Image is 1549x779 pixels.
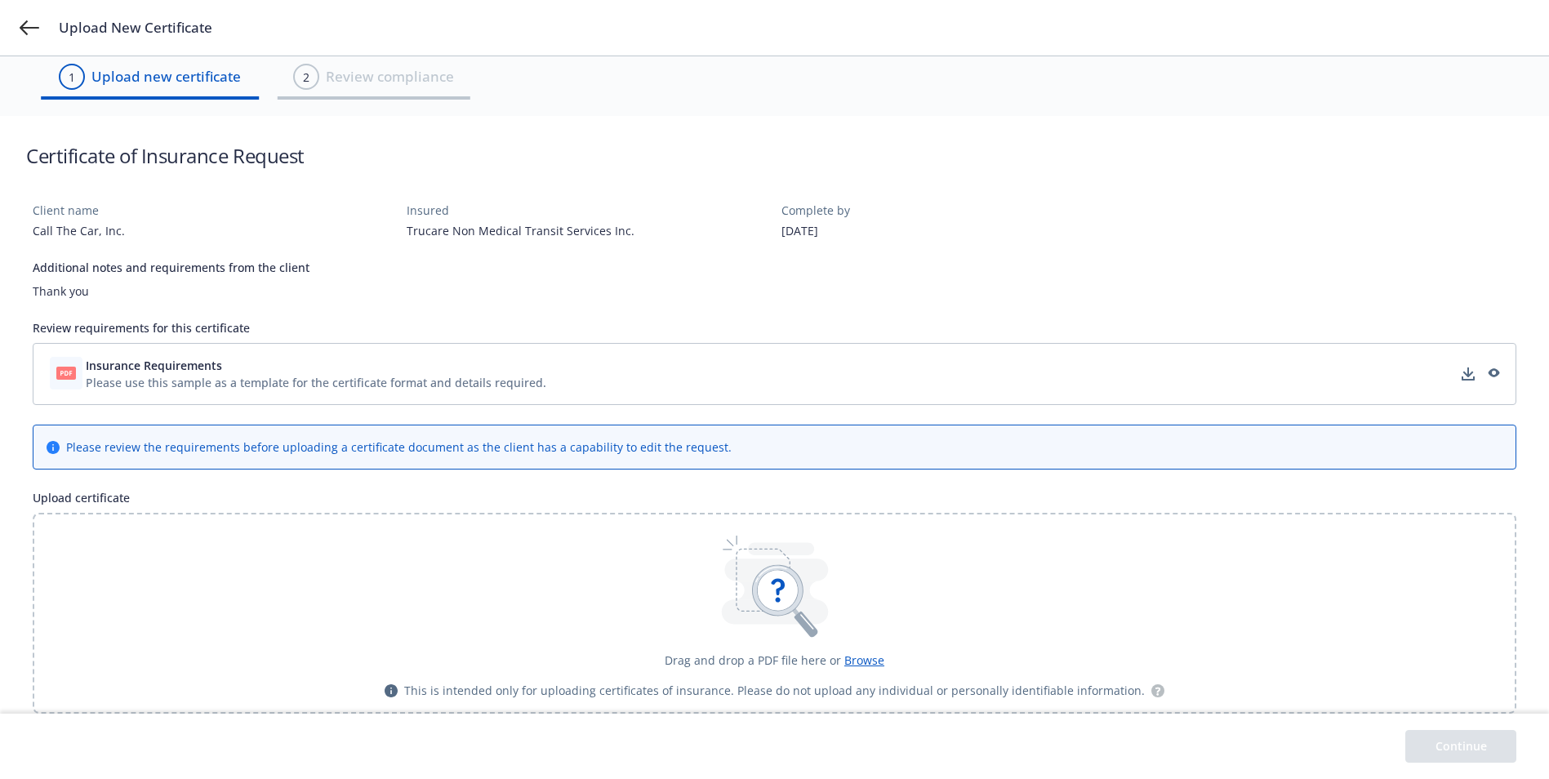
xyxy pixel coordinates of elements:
[404,682,1145,699] span: This is intended only for uploading certificates of insurance. Please do not upload any individua...
[26,142,305,169] h1: Certificate of Insurance Request
[407,202,768,219] div: Insured
[33,283,1516,300] div: Thank you
[33,319,1516,336] div: Review requirements for this certificate
[326,66,454,87] span: Review compliance
[1483,364,1502,384] a: preview
[59,18,212,38] span: Upload New Certificate
[665,652,884,669] div: Drag and drop a PDF file here or
[86,357,222,374] span: Insurance Requirements
[66,438,732,456] div: Please review the requirements before uploading a certificate document as the client has a capabi...
[33,259,1516,276] div: Additional notes and requirements from the client
[1458,364,1478,384] a: download
[33,222,394,239] div: Call The Car, Inc.
[33,343,1516,405] div: Insurance RequirementsPlease use this sample as a template for the certificate format and details...
[33,202,394,219] div: Client name
[781,202,1142,219] div: Complete by
[407,222,768,239] div: Trucare Non Medical Transit Services Inc.
[781,222,1142,239] div: [DATE]
[844,652,884,668] span: Browse
[91,66,241,87] span: Upload new certificate
[69,69,75,86] div: 1
[86,357,546,374] button: Insurance Requirements
[33,513,1516,714] div: Drag and drop a PDF file here or BrowseThis is intended only for uploading certificates of insura...
[303,69,309,86] div: 2
[33,489,1516,506] div: Upload certificate
[86,374,546,391] div: Please use this sample as a template for the certificate format and details required.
